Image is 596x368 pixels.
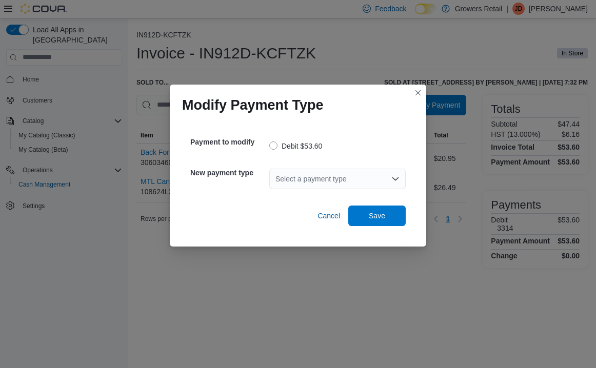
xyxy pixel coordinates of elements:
[269,140,322,152] label: Debit $53.60
[412,87,424,99] button: Closes this modal window
[275,173,276,185] input: Accessible screen reader label
[190,162,267,183] h5: New payment type
[313,206,344,226] button: Cancel
[190,132,267,152] h5: Payment to modify
[348,206,406,226] button: Save
[369,211,385,221] span: Save
[391,175,400,183] button: Open list of options
[182,97,324,113] h1: Modify Payment Type
[317,211,340,221] span: Cancel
